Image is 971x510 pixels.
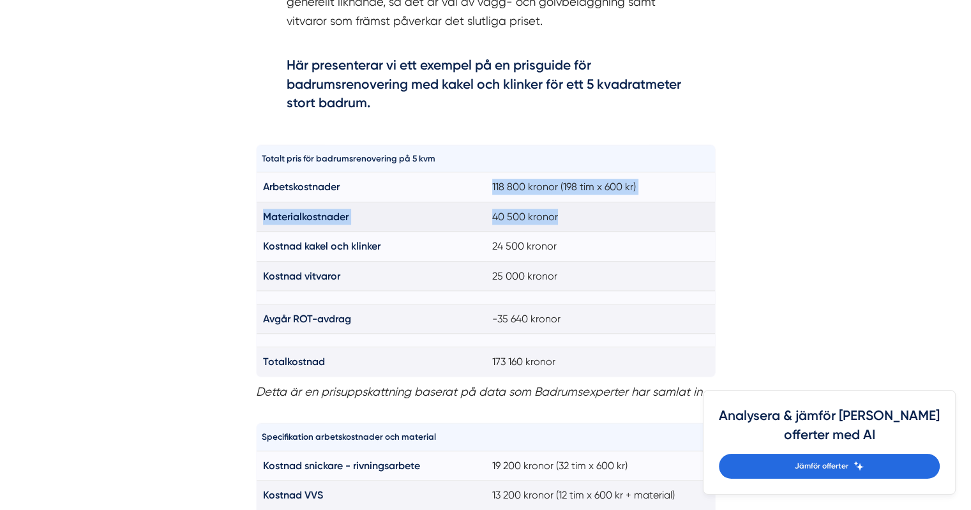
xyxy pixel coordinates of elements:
span: Jämför offerter [795,460,848,472]
td: 13 200 kronor (12 tim x 600 kr + material) [486,481,716,510]
strong: Kostnad snickare - rivningsarbete [263,460,420,472]
strong: Materialkostnader [263,211,349,223]
a: Jämför offerter [719,454,940,479]
td: 118 800 kronor (198 tim x 600 kr) [486,172,716,202]
strong: Totalkostnad [263,356,325,368]
td: 24 500 kronor [486,232,716,261]
strong: Kostnad VVS [263,489,323,501]
td: 40 500 kronor [486,202,716,231]
strong: Kostnad vitvaror [263,270,340,282]
h4: Här presenterar vi ett exempel på en prisguide för badrumsrenovering med kakel och klinker för et... [287,56,685,116]
h4: Analysera & jämför [PERSON_NAME] offerter med AI [719,406,940,454]
strong: Kostnad kakel och klinker [263,240,380,252]
td: -35 640 kronor [486,304,716,334]
th: Specifikation arbetskostnader och material [256,423,486,451]
td: 173 160 kronor [486,347,716,377]
td: 19 200 kronor (32 tim x 600 kr) [486,451,716,480]
th: Totalt pris för badrumsrenovering på 5 kvm [256,145,486,172]
strong: Arbetskostnader [263,181,340,193]
td: 25 000 kronor [486,261,716,290]
em: Detta är en prisuppskattning baserat på data som Badrumsexperter har samlat in. [256,385,705,398]
strong: Avgår ROT-avdrag [263,313,351,325]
